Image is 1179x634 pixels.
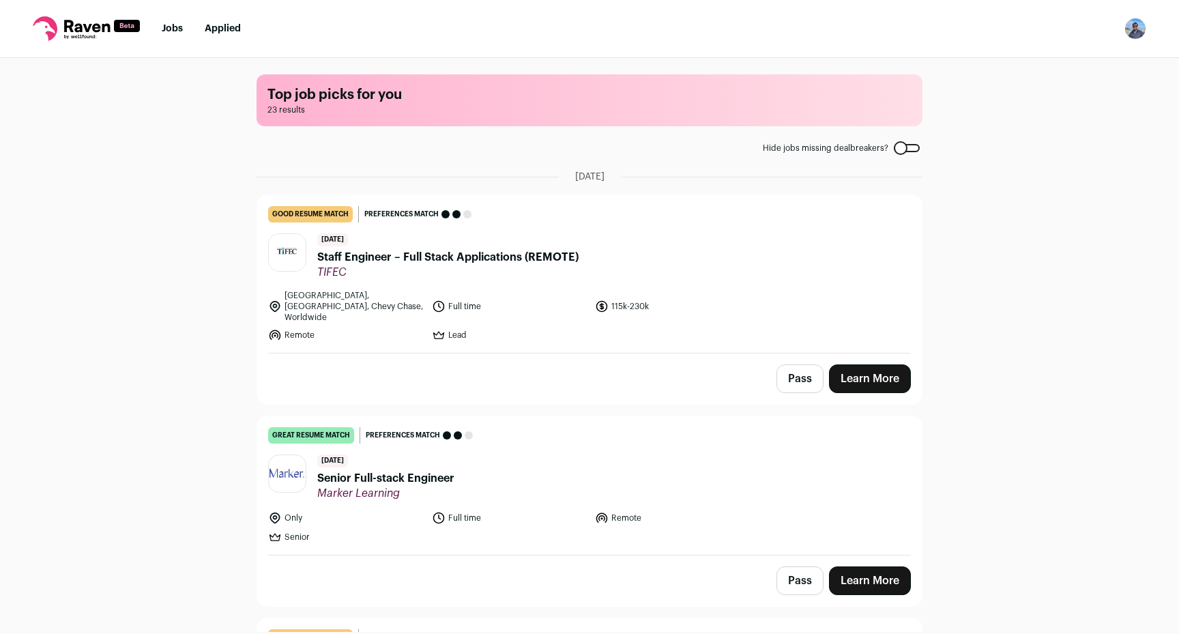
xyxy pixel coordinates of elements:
[317,470,454,487] span: Senior Full-stack Engineer
[317,249,579,265] span: Staff Engineer – Full Stack Applications (REMOTE)
[364,207,439,221] span: Preferences match
[763,143,888,154] span: Hide jobs missing dealbreakers?
[595,511,751,525] li: Remote
[257,195,922,353] a: good resume match Preferences match [DATE] Staff Engineer – Full Stack Applications (REMOTE) TIFE...
[1124,18,1146,40] button: Open dropdown
[267,85,912,104] h1: Top job picks for you
[1124,18,1146,40] img: 7306389-medium_jpg
[268,511,424,525] li: Only
[317,455,348,467] span: [DATE]
[575,170,605,184] span: [DATE]
[829,566,911,595] a: Learn More
[317,487,454,500] span: Marker Learning
[595,290,751,323] li: 115k-230k
[432,290,587,323] li: Full time
[317,265,579,279] span: TIFEC
[829,364,911,393] a: Learn More
[268,290,424,323] li: [GEOGRAPHIC_DATA], [GEOGRAPHIC_DATA], Chevy Chase, Worldwide
[205,24,241,33] a: Applied
[269,467,306,480] img: 72ce50523db22b74ae82d339a3cf3b12a7aa891fe2fcae2d3c7863f8c06628ef.png
[268,328,424,342] li: Remote
[366,429,440,442] span: Preferences match
[268,530,424,544] li: Senior
[776,566,824,595] button: Pass
[432,511,587,525] li: Full time
[268,427,354,444] div: great resume match
[317,233,348,246] span: [DATE]
[432,328,587,342] li: Lead
[257,416,922,555] a: great resume match Preferences match [DATE] Senior Full-stack Engineer Marker Learning Only Full ...
[268,206,353,222] div: good resume match
[267,104,912,115] span: 23 results
[269,234,306,271] img: 1bed34e9a7ad1f5e209559f65fd51d1a42f3522dafe3eea08c5e904d6a2faa38
[162,24,183,33] a: Jobs
[776,364,824,393] button: Pass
